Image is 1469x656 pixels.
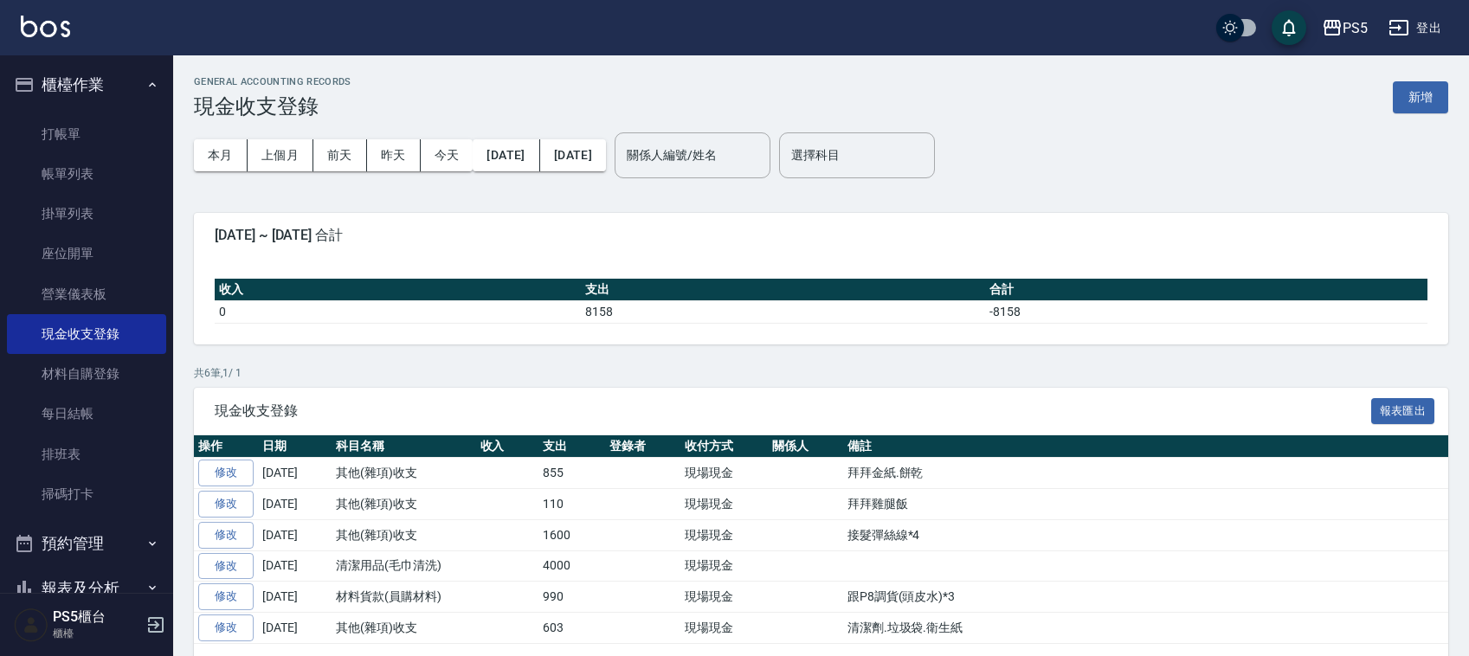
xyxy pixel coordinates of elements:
[215,279,581,301] th: 收入
[1315,10,1375,46] button: PS5
[7,234,166,273] a: 座位開單
[843,613,1448,644] td: 清潔劑.垃圾袋.衛生紙
[1393,88,1448,105] a: 新增
[538,519,605,550] td: 1600
[215,402,1371,420] span: 現金收支登錄
[258,519,332,550] td: [DATE]
[985,300,1427,323] td: -8158
[332,458,476,489] td: 其他(雜項)收支
[258,550,332,582] td: [DATE]
[1371,402,1435,418] a: 報表匯出
[332,489,476,520] td: 其他(雜項)收支
[367,139,421,171] button: 昨天
[1272,10,1306,45] button: save
[332,550,476,582] td: 清潔用品(毛巾清洗)
[7,314,166,354] a: 現金收支登錄
[1371,398,1435,425] button: 報表匯出
[313,139,367,171] button: 前天
[198,522,254,549] a: 修改
[258,458,332,489] td: [DATE]
[194,139,248,171] button: 本月
[985,279,1427,301] th: 合計
[258,489,332,520] td: [DATE]
[473,139,539,171] button: [DATE]
[843,582,1448,613] td: 跟P8調貨(頭皮水)*3
[538,435,605,458] th: 支出
[768,435,843,458] th: 關係人
[680,582,768,613] td: 現場現金
[7,474,166,514] a: 掃碼打卡
[53,626,141,641] p: 櫃檯
[605,435,680,458] th: 登錄者
[680,435,768,458] th: 收付方式
[7,521,166,566] button: 預約管理
[680,613,768,644] td: 現場現金
[7,274,166,314] a: 營業儀表板
[7,194,166,234] a: 掛單列表
[1393,81,1448,113] button: 新增
[194,76,351,87] h2: GENERAL ACCOUNTING RECORDS
[540,139,606,171] button: [DATE]
[843,435,1448,458] th: 備註
[194,365,1448,381] p: 共 6 筆, 1 / 1
[538,550,605,582] td: 4000
[194,94,351,119] h3: 現金收支登錄
[258,582,332,613] td: [DATE]
[843,519,1448,550] td: 接髮彈絲線*4
[215,300,581,323] td: 0
[21,16,70,37] img: Logo
[215,227,1427,244] span: [DATE] ~ [DATE] 合計
[680,489,768,520] td: 現場現金
[581,279,985,301] th: 支出
[843,458,1448,489] td: 拜拜金紙.餅乾
[194,435,258,458] th: 操作
[198,583,254,610] a: 修改
[421,139,474,171] button: 今天
[538,613,605,644] td: 603
[14,608,48,642] img: Person
[843,489,1448,520] td: 拜拜雞腿飯
[198,614,254,641] a: 修改
[332,613,476,644] td: 其他(雜項)收支
[332,435,476,458] th: 科目名稱
[476,435,539,458] th: 收入
[198,460,254,486] a: 修改
[7,354,166,394] a: 材料自購登錄
[258,435,332,458] th: 日期
[680,550,768,582] td: 現場現金
[53,608,141,626] h5: PS5櫃台
[581,300,985,323] td: 8158
[1382,12,1448,44] button: 登出
[198,491,254,518] a: 修改
[332,519,476,550] td: 其他(雜項)收支
[1343,17,1368,39] div: PS5
[680,519,768,550] td: 現場現金
[7,62,166,107] button: 櫃檯作業
[680,458,768,489] td: 現場現金
[538,458,605,489] td: 855
[538,582,605,613] td: 990
[198,553,254,580] a: 修改
[7,114,166,154] a: 打帳單
[248,139,313,171] button: 上個月
[332,582,476,613] td: 材料貨款(員購材料)
[7,154,166,194] a: 帳單列表
[7,566,166,611] button: 報表及分析
[7,394,166,434] a: 每日結帳
[538,489,605,520] td: 110
[7,434,166,474] a: 排班表
[258,613,332,644] td: [DATE]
